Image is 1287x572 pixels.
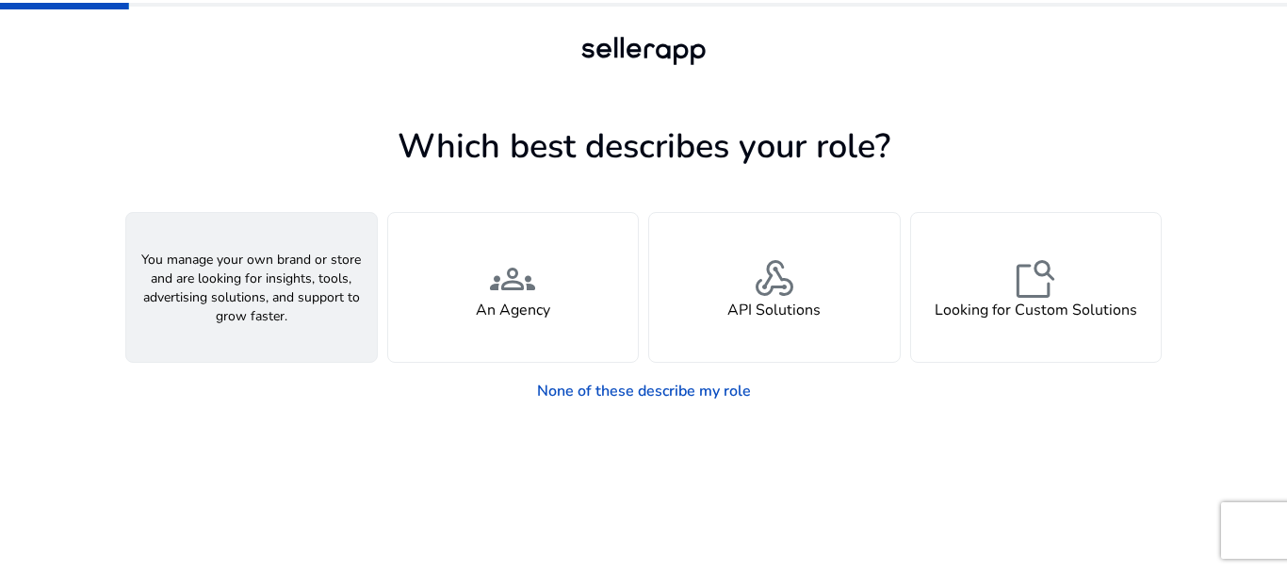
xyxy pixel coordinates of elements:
[935,302,1137,319] h4: Looking for Custom Solutions
[910,212,1163,363] button: feature_searchLooking for Custom Solutions
[648,212,901,363] button: webhookAPI Solutions
[522,372,766,410] a: None of these describe my role
[1013,256,1058,302] span: feature_search
[387,212,640,363] button: groupsAn Agency
[490,256,535,302] span: groups
[727,302,821,319] h4: API Solutions
[125,212,378,363] button: You manage your own brand or store and are looking for insights, tools, advertising solutions, an...
[752,256,797,302] span: webhook
[476,302,550,319] h4: An Agency
[125,126,1162,167] h1: Which best describes your role?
